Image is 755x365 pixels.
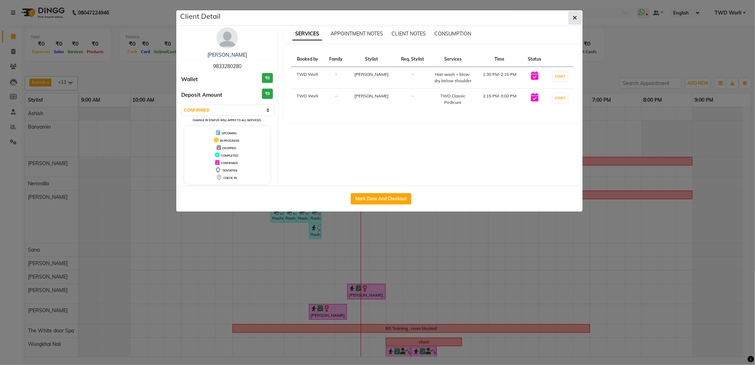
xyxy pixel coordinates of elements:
span: [PERSON_NAME] [354,72,389,77]
span: CHECK-IN [223,176,237,180]
th: Stylist [348,52,395,67]
span: Wallet [182,75,198,84]
img: avatar [217,27,238,49]
button: START [553,72,567,81]
span: Deposit Amount [182,91,223,99]
td: TWD Worli [291,67,324,89]
div: TWD Classic Pedicure [434,93,472,106]
td: - [395,89,430,110]
small: Change in status will apply to all services. [193,118,262,122]
th: Family [324,52,348,67]
th: Req. Stylist [395,52,430,67]
h3: ₹0 [262,89,273,99]
span: CONFIRMED [221,161,238,165]
td: - [324,67,348,89]
h3: ₹0 [262,73,273,83]
th: Time [476,52,523,67]
th: Status [523,52,547,67]
th: Booked by [291,52,324,67]
span: TENTATIVE [222,169,238,172]
td: 2:15 PM-3:00 PM [476,89,523,110]
div: Hair wash + blow-dry below shoulder [434,71,472,84]
th: Services [430,52,476,67]
span: APPOINTMENT NOTES [331,30,383,37]
span: [PERSON_NAME] [354,93,389,99]
span: COMPLETED [221,154,238,157]
span: CONSUMPTION [434,30,471,37]
a: [PERSON_NAME] [207,52,247,58]
span: 9833280280 [213,63,241,69]
td: 1:30 PM-2:15 PM [476,67,523,89]
h5: Client Detail [181,11,221,22]
span: IN PROGRESS [220,139,239,142]
button: START [553,94,567,102]
button: Mark Done And Checkout [351,193,411,204]
span: DROPPED [222,146,236,150]
td: - [395,67,430,89]
span: SERVICES [292,28,322,40]
td: TWD Worli [291,89,324,110]
span: CLIENT NOTES [391,30,426,37]
td: - [324,89,348,110]
span: UPCOMING [222,131,237,135]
